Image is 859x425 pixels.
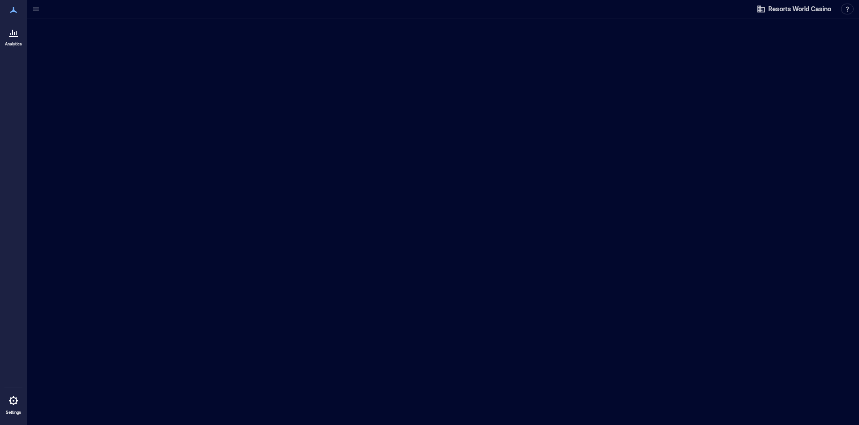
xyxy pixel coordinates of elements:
[3,390,24,418] a: Settings
[2,22,25,49] a: Analytics
[768,4,831,13] span: Resorts World Casino
[754,2,834,16] button: Resorts World Casino
[6,410,21,415] p: Settings
[5,41,22,47] p: Analytics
